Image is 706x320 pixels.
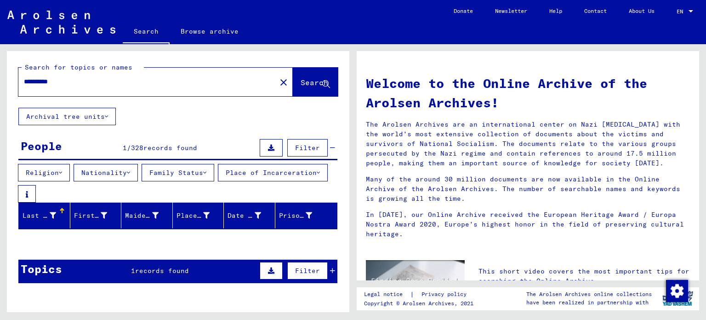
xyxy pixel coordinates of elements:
span: records found [143,144,197,152]
span: Filter [295,267,320,275]
h1: Welcome to the Online Archive of the Arolsen Archives! [366,74,690,112]
button: Filter [287,262,328,279]
div: | [364,290,478,299]
span: Search [301,78,328,87]
mat-header-cell: Place of Birth [173,203,224,228]
img: Zustimmung ändern [666,280,688,302]
div: First Name [74,211,108,221]
mat-label: Search for topics or names [25,63,132,71]
span: records found [135,267,189,275]
button: Religion [18,164,70,181]
mat-header-cell: Last Name [19,203,70,228]
div: Place of Birth [176,211,210,221]
mat-icon: close [278,77,289,88]
div: Place of Birth [176,208,224,223]
button: Place of Incarceration [218,164,328,181]
button: Archival tree units [18,108,116,125]
div: Topics [21,261,62,277]
div: Maiden Name [125,208,172,223]
span: 328 [131,144,143,152]
button: Filter [287,139,328,157]
p: The Arolsen Archives are an international center on Nazi [MEDICAL_DATA] with the world’s most ext... [366,120,690,168]
button: Nationality [74,164,138,181]
div: People [21,138,62,154]
div: Prisoner # [279,208,326,223]
a: Search [123,20,170,44]
button: Search [293,68,338,96]
div: First Name [74,208,121,223]
p: Copyright © Arolsen Archives, 2021 [364,299,478,308]
a: Legal notice [364,290,410,299]
img: yv_logo.png [660,287,695,310]
mat-header-cell: Date of Birth [224,203,275,228]
img: Arolsen_neg.svg [7,11,115,34]
div: Prisoner # [279,211,313,221]
a: Browse archive [170,20,250,42]
mat-header-cell: Prisoner # [275,203,337,228]
p: The Arolsen Archives online collections [526,290,652,298]
span: 1 [123,144,127,152]
a: Privacy policy [414,290,478,299]
button: Family Status [142,164,214,181]
img: video.jpg [366,260,465,314]
div: Last Name [23,208,70,223]
div: Date of Birth [228,208,275,223]
span: 1 [131,267,135,275]
p: Many of the around 30 million documents are now available in the Online Archive of the Arolsen Ar... [366,175,690,204]
span: / [127,144,131,152]
span: Filter [295,144,320,152]
div: Maiden Name [125,211,159,221]
button: Clear [274,73,293,91]
div: Date of Birth [228,211,261,221]
mat-select-trigger: EN [677,8,683,15]
mat-header-cell: First Name [70,203,122,228]
p: In [DATE], our Online Archive received the European Heritage Award / Europa Nostra Award 2020, Eu... [366,210,690,239]
p: This short video covers the most important tips for searching the Online Archive. [478,267,690,286]
mat-header-cell: Maiden Name [121,203,173,228]
p: have been realized in partnership with [526,298,652,307]
div: Last Name [23,211,56,221]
